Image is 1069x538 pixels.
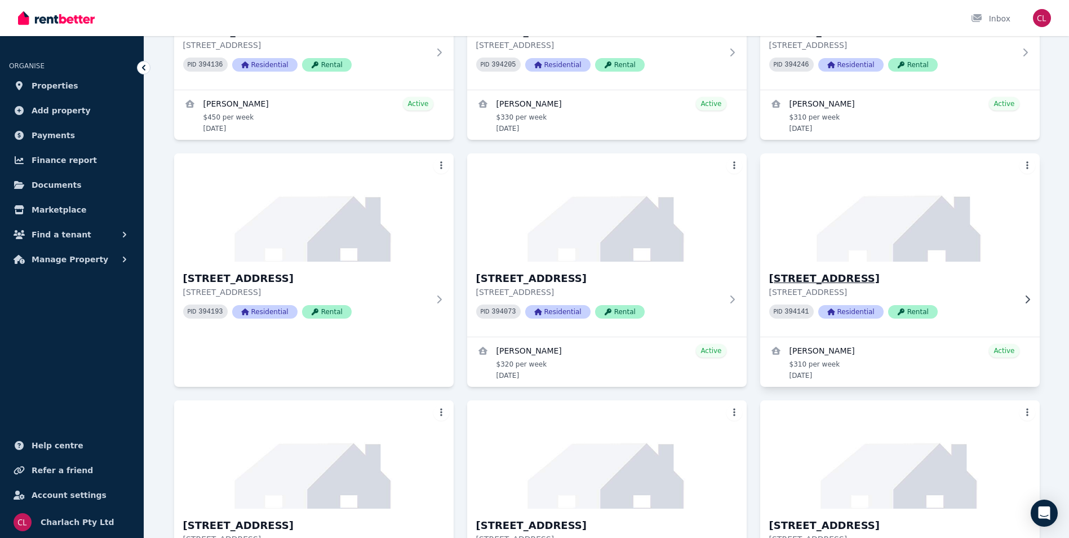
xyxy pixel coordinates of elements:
[433,405,449,421] button: More options
[467,153,747,337] a: 102/4406 Pacific Hwy, Twelve Mile Creek[STREET_ADDRESS][STREET_ADDRESS]PID 394073ResidentialRental
[9,99,135,122] a: Add property
[476,39,722,51] p: [STREET_ADDRESS]
[14,513,32,531] img: Charlach Pty Ltd
[9,149,135,171] a: Finance report
[769,286,1015,298] p: [STREET_ADDRESS]
[32,464,93,477] span: Refer a friend
[32,203,86,217] span: Marketplace
[818,305,884,319] span: Residential
[525,58,591,72] span: Residential
[1019,405,1035,421] button: More options
[302,58,352,72] span: Rental
[595,58,645,72] span: Rental
[188,61,197,68] small: PID
[476,286,722,298] p: [STREET_ADDRESS]
[769,39,1015,51] p: [STREET_ADDRESS]
[595,305,645,319] span: Rental
[9,484,135,506] a: Account settings
[467,337,747,387] a: View details for Betty-Anne McLean
[1031,500,1058,527] div: Open Intercom Messenger
[9,62,45,70] span: ORGANISE
[198,308,223,316] code: 394193
[467,400,747,509] img: 105/4406 Pacific Hwy, Twelve Mile Creek
[174,90,454,140] a: View details for Emily Wall
[726,158,742,174] button: More options
[9,434,135,457] a: Help centre
[18,10,95,27] img: RentBetter
[1019,158,1035,174] button: More options
[774,308,783,315] small: PID
[32,153,97,167] span: Finance report
[9,124,135,147] a: Payments
[32,253,108,266] span: Manage Property
[32,488,107,502] span: Account settings
[774,61,783,68] small: PID
[467,90,747,140] a: View details for Mark Ehlefeldt
[183,39,429,51] p: [STREET_ADDRESS]
[302,305,352,319] span: Rental
[188,308,197,315] small: PID
[525,305,591,319] span: Residential
[9,199,135,221] a: Marketplace
[476,518,722,533] h3: [STREET_ADDRESS]
[888,58,938,72] span: Rental
[183,286,429,298] p: [STREET_ADDRESS]
[769,271,1015,286] h3: [STREET_ADDRESS]
[784,61,809,69] code: 394246
[433,158,449,174] button: More options
[32,178,82,192] span: Documents
[9,74,135,97] a: Properties
[760,153,1040,337] a: 103/4406 Pacific Hwy, Twelve Mile Creek[STREET_ADDRESS][STREET_ADDRESS]PID 394141ResidentialRental
[9,248,135,271] button: Manage Property
[760,337,1040,387] a: View details for Grant Feuerring
[232,58,298,72] span: Residential
[41,515,114,529] span: Charlach Pty Ltd
[198,61,223,69] code: 394136
[32,129,75,142] span: Payments
[9,174,135,196] a: Documents
[232,305,298,319] span: Residential
[174,400,454,509] img: 104/4406 Pacific Hwy, Twelve Mile Creek
[183,271,429,286] h3: [STREET_ADDRESS]
[481,61,490,68] small: PID
[753,151,1046,264] img: 103/4406 Pacific Hwy, Twelve Mile Creek
[784,308,809,316] code: 394141
[769,518,1015,533] h3: [STREET_ADDRESS]
[32,104,91,117] span: Add property
[760,400,1040,509] img: 110/4406 Pacific Hwy, Twelve Mile Creek
[888,305,938,319] span: Rental
[32,439,83,452] span: Help centre
[491,308,516,316] code: 394073
[491,61,516,69] code: 394205
[32,79,78,92] span: Properties
[174,153,454,262] img: 101/4406 Pacific Hwy, Twelve Mile Creek
[467,153,747,262] img: 102/4406 Pacific Hwy, Twelve Mile Creek
[481,308,490,315] small: PID
[818,58,884,72] span: Residential
[476,271,722,286] h3: [STREET_ADDRESS]
[9,223,135,246] button: Find a tenant
[726,405,742,421] button: More options
[971,13,1010,24] div: Inbox
[32,228,91,241] span: Find a tenant
[183,518,429,533] h3: [STREET_ADDRESS]
[174,153,454,337] a: 101/4406 Pacific Hwy, Twelve Mile Creek[STREET_ADDRESS][STREET_ADDRESS]PID 394193ResidentialRental
[1033,9,1051,27] img: Charlach Pty Ltd
[760,90,1040,140] a: View details for Michelle Herbert
[9,459,135,482] a: Refer a friend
